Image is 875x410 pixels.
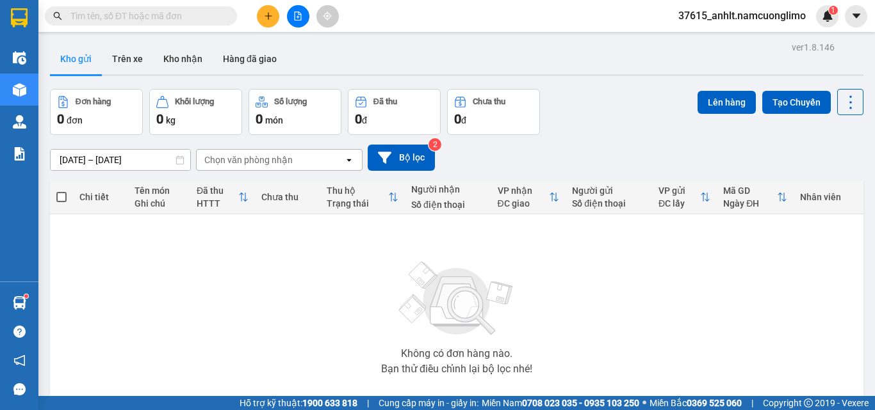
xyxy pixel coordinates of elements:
[13,147,26,161] img: solution-icon
[190,180,255,214] th: Toggle SortBy
[642,400,646,406] span: ⚪️
[348,89,441,135] button: Đã thu0đ
[461,115,466,125] span: đ
[197,198,238,209] div: HTTT
[572,198,646,209] div: Số điện thoại
[204,154,293,166] div: Chọn văn phòng nhận
[213,43,287,74] button: Hàng đã giao
[473,97,505,106] div: Chưa thu
[264,12,273,20] span: plus
[316,5,339,28] button: aim
[829,6,838,15] sup: 1
[249,89,341,135] button: Số lượng0món
[53,12,62,20] span: search
[135,185,184,196] div: Tên món
[51,150,190,170] input: Select a date range.
[302,398,357,408] strong: 1900 633 818
[256,111,263,127] span: 0
[652,180,717,214] th: Toggle SortBy
[482,396,639,410] span: Miền Nam
[498,185,550,196] div: VP nhận
[287,5,309,28] button: file-add
[50,89,143,135] button: Đơn hàng0đơn
[24,294,28,298] sup: 1
[822,10,833,22] img: icon-new-feature
[13,354,26,367] span: notification
[11,8,28,28] img: logo-vxr
[429,138,441,151] sup: 2
[149,89,242,135] button: Khối lượng0kg
[257,5,279,28] button: plus
[13,83,26,97] img: warehouse-icon
[658,198,700,209] div: ĐC lấy
[13,51,26,65] img: warehouse-icon
[156,111,163,127] span: 0
[668,8,816,24] span: 37615_anhlt.namcuonglimo
[79,192,122,202] div: Chi tiết
[401,349,512,359] div: Không có đơn hàng nào.
[50,43,102,74] button: Kho gửi
[240,396,357,410] span: Hỗ trợ kỹ thuật:
[687,398,742,408] strong: 0369 525 060
[792,40,835,54] div: ver 1.8.146
[762,91,831,114] button: Tạo Chuyến
[293,12,302,20] span: file-add
[379,396,478,410] span: Cung cấp máy in - giấy in:
[102,43,153,74] button: Trên xe
[13,296,26,310] img: warehouse-icon
[658,185,700,196] div: VP gửi
[498,198,550,209] div: ĐC giao
[411,184,485,194] div: Người nhận
[717,180,794,214] th: Toggle SortBy
[153,43,213,74] button: Kho nhận
[572,185,646,196] div: Người gửi
[522,398,639,408] strong: 0708 023 035 - 0935 103 250
[411,200,485,210] div: Số điện thoại
[491,180,566,214] th: Toggle SortBy
[323,12,332,20] span: aim
[650,396,742,410] span: Miền Bắc
[723,185,777,196] div: Mã GD
[447,89,540,135] button: Chưa thu0đ
[197,185,238,196] div: Đã thu
[67,115,83,125] span: đơn
[261,192,313,202] div: Chưa thu
[367,396,369,410] span: |
[362,115,367,125] span: đ
[373,97,397,106] div: Đã thu
[344,155,354,165] svg: open
[368,145,435,171] button: Bộ lọc
[175,97,214,106] div: Khối lượng
[135,198,184,209] div: Ghi chú
[393,254,521,343] img: svg+xml;base64,PHN2ZyBjbGFzcz0ibGlzdC1wbHVnX19zdmciIHhtbG5zPSJodHRwOi8vd3d3LnczLm9yZy8yMDAwL3N2Zy...
[57,111,64,127] span: 0
[831,6,835,15] span: 1
[166,115,176,125] span: kg
[320,180,405,214] th: Toggle SortBy
[13,115,26,129] img: warehouse-icon
[70,9,222,23] input: Tìm tên, số ĐT hoặc mã đơn
[355,111,362,127] span: 0
[751,396,753,410] span: |
[851,10,862,22] span: caret-down
[800,192,857,202] div: Nhân viên
[327,198,388,209] div: Trạng thái
[76,97,111,106] div: Đơn hàng
[327,185,388,196] div: Thu hộ
[698,91,756,114] button: Lên hàng
[454,111,461,127] span: 0
[274,97,307,106] div: Số lượng
[265,115,283,125] span: món
[13,383,26,395] span: message
[804,398,813,407] span: copyright
[381,364,532,374] div: Bạn thử điều chỉnh lại bộ lọc nhé!
[845,5,867,28] button: caret-down
[13,326,26,338] span: question-circle
[723,198,777,209] div: Ngày ĐH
